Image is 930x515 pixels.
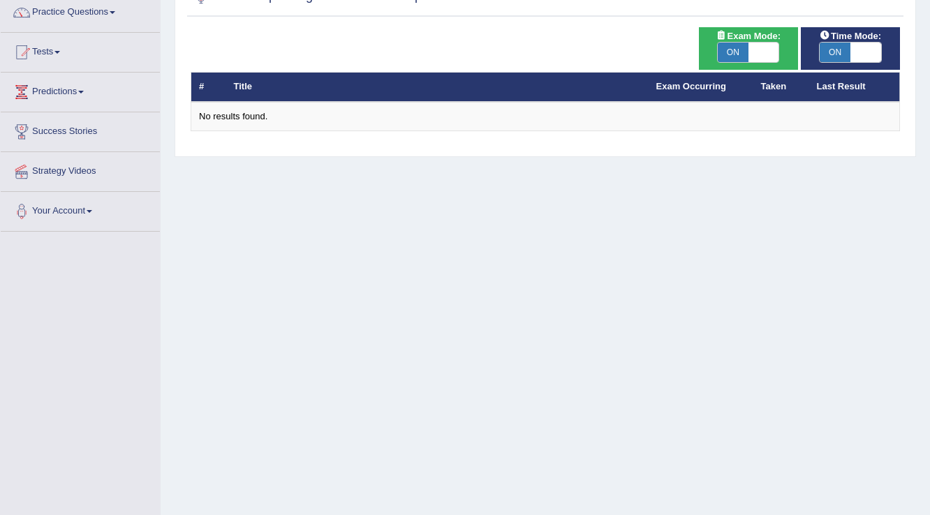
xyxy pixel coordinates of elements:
th: Last Result [809,73,900,102]
div: Show exams occurring in exams [699,27,798,70]
span: ON [820,43,850,62]
span: Exam Mode: [710,29,785,43]
a: Success Stories [1,112,160,147]
span: Time Mode: [814,29,887,43]
a: Tests [1,33,160,68]
span: ON [718,43,748,62]
a: Strategy Videos [1,152,160,187]
a: Exam Occurring [656,81,726,91]
a: Your Account [1,192,160,227]
th: # [191,73,226,102]
div: No results found. [199,110,892,124]
a: Predictions [1,73,160,107]
th: Title [226,73,649,102]
th: Taken [753,73,809,102]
